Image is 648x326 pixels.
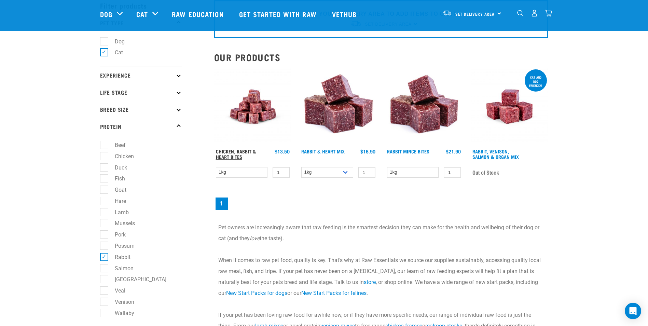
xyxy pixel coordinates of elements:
div: Cat and dog friendly! [525,72,547,91]
label: Beef [104,141,128,149]
a: Page 1 [216,198,228,210]
a: New Start Packs for felines [301,290,367,296]
p: Life Stage [100,84,182,101]
label: Chicken [104,152,137,161]
label: Salmon [104,264,136,273]
a: Rabbit Mince Bites [387,150,429,152]
p: Protein [100,118,182,135]
a: Cat [136,9,148,19]
div: Open Intercom Messenger [625,303,641,319]
label: [GEOGRAPHIC_DATA] [104,275,169,284]
label: Pork [104,230,128,239]
input: 1 [273,167,290,178]
span: Set Delivery Area [455,13,495,15]
img: user.png [531,10,538,17]
img: 1087 Rabbit Heart Cubes 01 [300,68,377,146]
label: Dog [104,37,127,46]
input: 1 [358,167,375,178]
a: Dog [100,9,112,19]
a: Rabbit & Heart Mix [301,150,345,152]
img: van-moving.png [443,10,452,16]
p: When it comes to raw pet food, quality is key. That’s why at Raw Essentials we source our supplie... [218,255,544,299]
img: Chicken Rabbit Heart 1609 [214,68,292,146]
a: Chicken, Rabbit & Heart Bites [216,150,256,158]
a: Vethub [325,0,366,28]
label: Venison [104,298,137,306]
a: store [364,279,376,285]
p: Experience [100,67,182,84]
img: home-icon-1@2x.png [517,10,524,16]
div: $21.90 [446,149,461,154]
label: Rabbit [104,253,133,261]
span: Out of Stock [472,167,499,177]
label: Hare [104,197,129,205]
nav: pagination [214,196,548,211]
label: Duck [104,163,130,172]
h2: Our Products [214,52,548,63]
a: New Start Packs for dogs [226,290,287,296]
a: Rabbit, Venison, Salmon & Organ Mix [472,150,519,158]
label: Mussels [104,219,138,228]
label: Goat [104,186,129,194]
label: Wallaby [104,309,137,317]
p: Pet owners are increasingly aware that raw feeding is the smartest decision they can make for the... [218,222,544,244]
div: $16.90 [360,149,375,154]
img: home-icon@2x.png [545,10,552,17]
label: Veal [104,286,128,295]
img: Whole Minced Rabbit Cubes 01 [385,68,463,146]
p: Breed Size [100,101,182,118]
label: Fish [104,174,128,183]
label: Cat [104,48,126,57]
a: Raw Education [165,0,232,28]
a: Get started with Raw [232,0,325,28]
div: $13.50 [275,149,290,154]
input: 1 [444,167,461,178]
label: Lamb [104,208,132,217]
label: Possum [104,242,137,250]
img: Rabbit Venison Salmon Organ 1688 [471,68,548,146]
em: love [250,235,260,242]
